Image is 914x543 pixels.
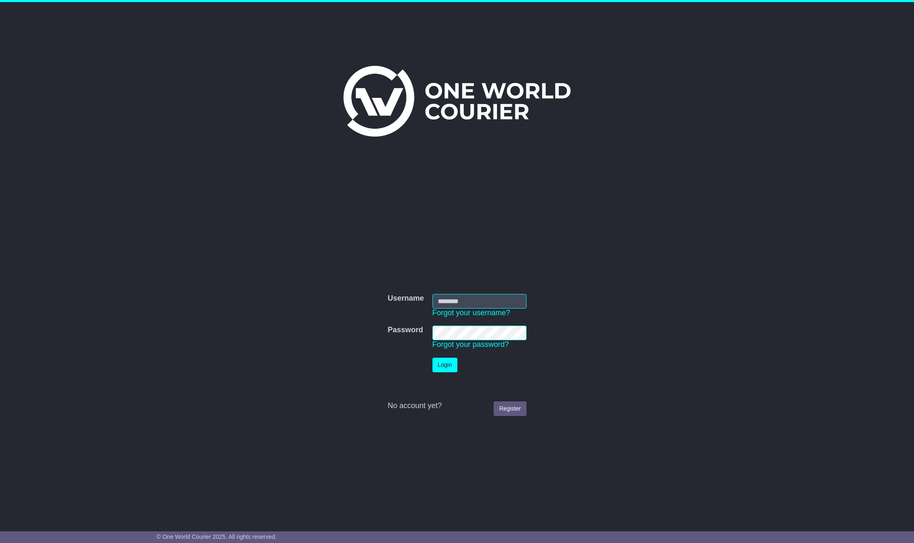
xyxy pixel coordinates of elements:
[432,309,510,317] a: Forgot your username?
[494,401,526,416] a: Register
[343,66,571,137] img: One World
[387,401,526,411] div: No account yet?
[432,340,509,349] a: Forgot your password?
[156,533,277,540] span: © One World Courier 2025. All rights reserved.
[432,358,457,372] button: Login
[387,294,424,303] label: Username
[387,326,423,335] label: Password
